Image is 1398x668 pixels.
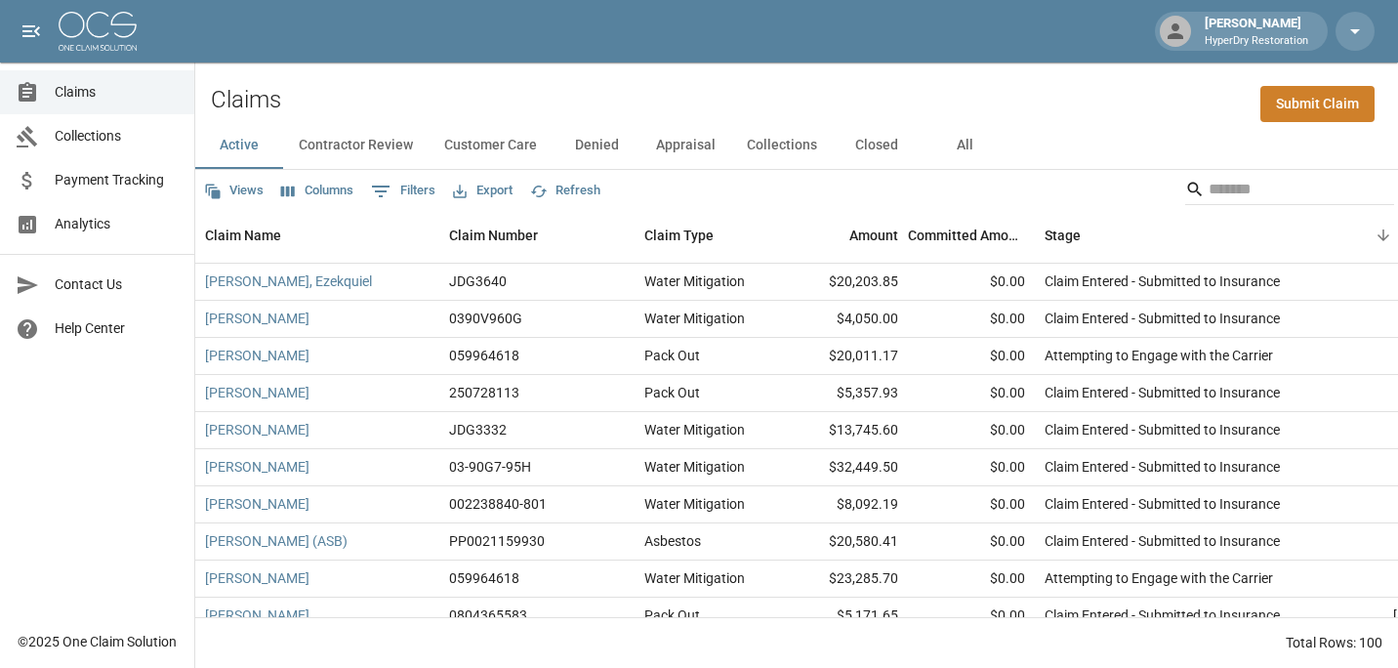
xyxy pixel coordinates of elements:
[1045,346,1273,365] div: Attempting to Engage with the Carrier
[1045,568,1273,588] div: Attempting to Engage with the Carrier
[449,568,519,588] div: 059964618
[449,531,545,551] div: PP0021159930
[908,301,1035,338] div: $0.00
[1260,86,1375,122] a: Submit Claim
[525,176,605,206] button: Refresh
[1370,222,1397,249] button: Sort
[205,208,281,263] div: Claim Name
[1045,531,1280,551] div: Claim Entered - Submitted to Insurance
[366,176,440,207] button: Show filters
[908,338,1035,375] div: $0.00
[449,208,538,263] div: Claim Number
[781,375,908,412] div: $5,357.93
[195,122,1398,169] div: dynamic tabs
[55,214,179,234] span: Analytics
[644,420,745,439] div: Water Mitigation
[449,457,531,477] div: 03-90G7-95H
[205,457,309,477] a: [PERSON_NAME]
[1197,14,1316,49] div: [PERSON_NAME]
[1045,383,1280,402] div: Claim Entered - Submitted to Insurance
[781,598,908,635] div: $5,171.65
[195,122,283,169] button: Active
[211,86,281,114] h2: Claims
[205,309,309,328] a: [PERSON_NAME]
[1045,420,1280,439] div: Claim Entered - Submitted to Insurance
[644,208,714,263] div: Claim Type
[55,170,179,190] span: Payment Tracking
[781,486,908,523] div: $8,092.19
[644,531,701,551] div: Asbestos
[55,274,179,295] span: Contact Us
[908,449,1035,486] div: $0.00
[55,126,179,146] span: Collections
[1286,633,1382,652] div: Total Rows: 100
[908,412,1035,449] div: $0.00
[449,494,547,514] div: 002238840-801
[205,568,309,588] a: [PERSON_NAME]
[1035,208,1328,263] div: Stage
[18,632,177,651] div: © 2025 One Claim Solution
[644,568,745,588] div: Water Mitigation
[1205,33,1308,50] p: HyperDry Restoration
[205,271,372,291] a: [PERSON_NAME], Ezekquiel
[644,605,700,625] div: Pack Out
[908,486,1035,523] div: $0.00
[908,523,1035,561] div: $0.00
[449,309,522,328] div: 0390V960G
[1045,457,1280,477] div: Claim Entered - Submitted to Insurance
[448,176,517,206] button: Export
[1185,174,1394,209] div: Search
[731,122,833,169] button: Collections
[781,412,908,449] div: $13,745.60
[205,605,309,625] a: [PERSON_NAME]
[908,264,1035,301] div: $0.00
[195,208,439,263] div: Claim Name
[205,494,309,514] a: [PERSON_NAME]
[449,383,519,402] div: 250728113
[276,176,358,206] button: Select columns
[1045,309,1280,328] div: Claim Entered - Submitted to Insurance
[908,561,1035,598] div: $0.00
[644,271,745,291] div: Water Mitigation
[55,318,179,339] span: Help Center
[635,208,781,263] div: Claim Type
[55,82,179,103] span: Claims
[781,301,908,338] div: $4,050.00
[908,208,1035,263] div: Committed Amount
[921,122,1008,169] button: All
[781,561,908,598] div: $23,285.70
[1045,494,1280,514] div: Claim Entered - Submitted to Insurance
[553,122,640,169] button: Denied
[849,208,898,263] div: Amount
[205,420,309,439] a: [PERSON_NAME]
[283,122,429,169] button: Contractor Review
[12,12,51,51] button: open drawer
[644,309,745,328] div: Water Mitigation
[781,449,908,486] div: $32,449.50
[59,12,137,51] img: ocs-logo-white-transparent.png
[449,346,519,365] div: 059964618
[1045,605,1280,625] div: Claim Entered - Submitted to Insurance
[449,605,527,625] div: 0804365583
[781,264,908,301] div: $20,203.85
[644,494,745,514] div: Water Mitigation
[644,383,700,402] div: Pack Out
[1045,208,1081,263] div: Stage
[644,346,700,365] div: Pack Out
[439,208,635,263] div: Claim Number
[429,122,553,169] button: Customer Care
[449,271,507,291] div: JDG3640
[205,346,309,365] a: [PERSON_NAME]
[205,383,309,402] a: [PERSON_NAME]
[640,122,731,169] button: Appraisal
[644,457,745,477] div: Water Mitigation
[781,523,908,561] div: $20,580.41
[205,531,348,551] a: [PERSON_NAME] (ASB)
[908,598,1035,635] div: $0.00
[781,208,908,263] div: Amount
[449,420,507,439] div: JDG3332
[908,208,1025,263] div: Committed Amount
[199,176,268,206] button: Views
[1045,271,1280,291] div: Claim Entered - Submitted to Insurance
[833,122,921,169] button: Closed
